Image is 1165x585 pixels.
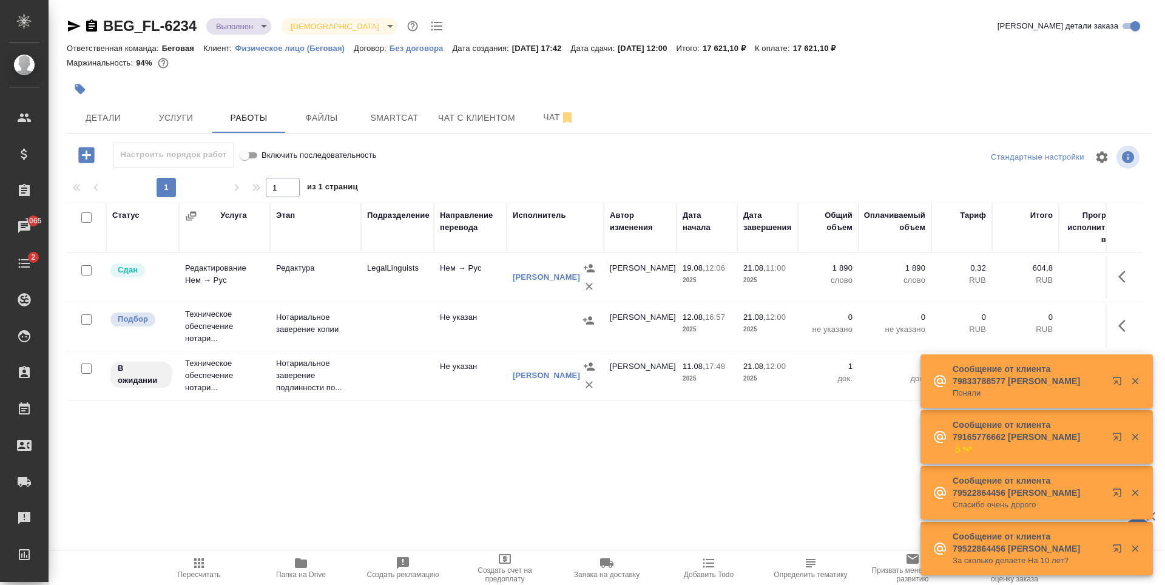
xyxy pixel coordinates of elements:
p: В ожидании [118,362,164,387]
button: Закрыть [1123,487,1147,498]
p: Беговая [162,44,203,53]
button: Назначить [580,259,598,277]
p: 2025 [683,274,731,286]
p: Поняли [953,387,1104,399]
button: [DEMOGRAPHIC_DATA] [287,21,382,32]
p: не указано [804,323,853,336]
p: не указано [865,323,925,336]
button: Удалить [580,277,598,296]
span: Работы [220,110,278,126]
svg: Отписаться [560,110,575,125]
div: Дата начала [683,209,731,234]
p: 1 [804,360,853,373]
div: Автор изменения [610,209,670,234]
p: К оплате: [755,44,793,53]
p: 0 [865,311,925,323]
span: Smartcat [365,110,424,126]
p: Подбор [118,313,148,325]
span: Включить последовательность [262,149,377,161]
div: split button [988,148,1087,167]
span: [PERSON_NAME] детали заказа [998,20,1118,32]
button: Todo [428,17,446,35]
a: Без договора [390,42,453,53]
a: [PERSON_NAME] [513,371,580,380]
span: Услуги [147,110,205,126]
p: слово [804,274,853,286]
button: Закрыть [1123,376,1147,387]
div: Итого [1030,209,1053,221]
p: Нотариальное заверение копии [276,311,355,336]
p: 21.08, [743,263,766,272]
p: Клиент: [203,44,235,53]
a: Физическое лицо (Беговая) [235,42,354,53]
div: Услуга [220,209,246,221]
button: Скопировать ссылку для ЯМессенджера [67,19,81,33]
td: Техническое обеспечение нотари... [179,351,270,400]
p: Дата создания: [452,44,512,53]
button: Закрыть [1123,431,1147,442]
td: Не указан [434,305,507,348]
button: Добавить работу [70,143,103,167]
td: Редактирование Нем → Рус [179,256,270,299]
div: Подразделение [367,209,430,221]
p: 1 [865,360,925,373]
p: 0 [804,311,853,323]
div: Оплачиваемый объем [864,209,925,234]
p: 0 [998,311,1053,323]
div: Выполнен [206,18,271,35]
p: RUB [937,274,986,286]
a: BEG_FL-6234 [103,18,197,34]
p: 604,8 [998,262,1053,274]
p: 12.08, [683,313,705,322]
button: 834.80 RUB; [155,55,171,71]
div: Статус [112,209,140,221]
button: Закрыть [1123,543,1147,554]
div: Прогресс исполнителя в SC [1065,209,1119,246]
div: Дата завершения [743,209,792,234]
button: Сгруппировать [185,210,197,222]
p: 2025 [683,323,731,336]
p: 2025 [743,373,792,385]
p: RUB [937,323,986,336]
p: За сколько делаете На 10 лет? [953,555,1104,567]
p: [DATE] 12:00 [618,44,677,53]
span: Детали [74,110,132,126]
p: 11.08, [683,362,705,371]
span: Настроить таблицу [1087,143,1116,172]
p: Итого: [677,44,703,53]
p: слово [865,274,925,286]
p: Сообщение от клиента 79165776662 [PERSON_NAME] [953,419,1104,443]
div: Исполнитель назначен, приступать к работе пока рано [109,360,173,389]
p: 12:00 [766,362,786,371]
p: Спасибо очень дорого [953,499,1104,511]
p: 2025 [743,323,792,336]
a: [PERSON_NAME] [513,272,580,282]
p: 👌🤝 [953,443,1104,455]
p: Физическое лицо (Беговая) [235,44,354,53]
span: 2 [24,251,42,263]
p: 21.08, [743,362,766,371]
button: Назначить [580,357,598,376]
p: док. [865,373,925,385]
span: Чат [530,110,588,125]
div: Тариф [960,209,986,221]
button: Удалить [580,376,598,394]
p: 1 890 [804,262,853,274]
p: Сдан [118,264,138,276]
div: Этап [276,209,295,221]
p: 17:48 [705,362,725,371]
div: Общий объем [804,209,853,234]
p: Редактура [276,262,355,274]
p: 12:00 [766,313,786,322]
p: RUB [998,274,1053,286]
div: Можно подбирать исполнителей [109,311,173,328]
p: [DATE] 17:42 [512,44,571,53]
span: Файлы [292,110,351,126]
p: RUB [998,323,1053,336]
div: Исполнитель [513,209,566,221]
p: Маржинальность: [67,58,136,67]
button: Открыть в новой вкладке [1105,425,1134,454]
td: Техническое обеспечение нотари... [179,302,270,351]
span: 1065 [18,215,49,227]
p: 12:06 [705,263,725,272]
